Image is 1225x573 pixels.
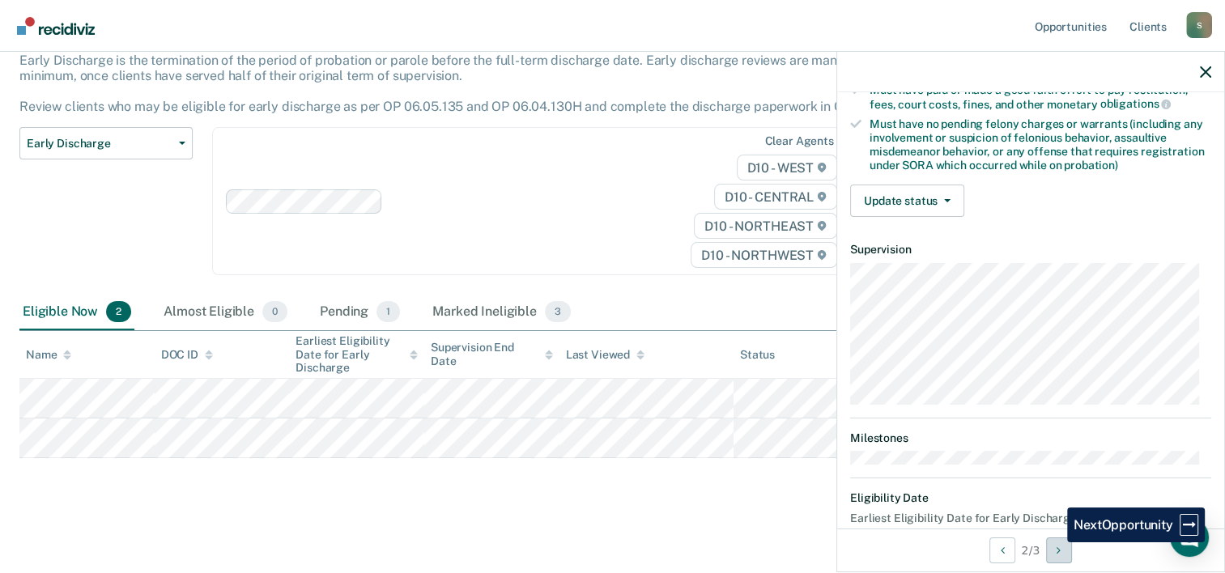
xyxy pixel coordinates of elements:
[19,53,890,115] p: Early Discharge is the termination of the period of probation or parole before the full-term disc...
[850,511,1211,525] dt: Earliest Eligibility Date for Early Discharge
[317,295,403,330] div: Pending
[837,528,1224,571] div: 2 / 3
[566,348,644,362] div: Last Viewed
[850,491,1211,505] dt: Eligibility Date
[694,213,836,239] span: D10 - NORTHEAST
[376,301,400,322] span: 1
[764,134,833,148] div: Clear agents
[714,184,837,210] span: D10 - CENTRAL
[262,301,287,322] span: 0
[429,295,574,330] div: Marked Ineligible
[26,348,71,362] div: Name
[870,83,1211,111] div: Must have paid or made a good faith effort to pay restitution, fees, court costs, fines, and othe...
[106,301,131,322] span: 2
[740,348,775,362] div: Status
[850,185,964,217] button: Update status
[1186,12,1212,38] button: Profile dropdown button
[737,155,837,180] span: D10 - WEST
[1046,537,1072,563] button: Next Opportunity
[1100,97,1171,110] span: obligations
[1186,12,1212,38] div: S
[431,341,553,368] div: Supervision End Date
[27,137,172,151] span: Early Discharge
[870,117,1211,172] div: Must have no pending felony charges or warrants (including any involvement or suspicion of feloni...
[17,17,95,35] img: Recidiviz
[691,242,836,268] span: D10 - NORTHWEST
[160,295,291,330] div: Almost Eligible
[19,295,134,330] div: Eligible Now
[850,243,1211,257] dt: Supervision
[850,431,1211,445] dt: Milestones
[989,537,1015,563] button: Previous Opportunity
[545,301,571,322] span: 3
[1064,159,1118,172] span: probation)
[161,348,213,362] div: DOC ID
[296,334,418,375] div: Earliest Eligibility Date for Early Discharge
[1170,518,1209,557] div: Open Intercom Messenger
